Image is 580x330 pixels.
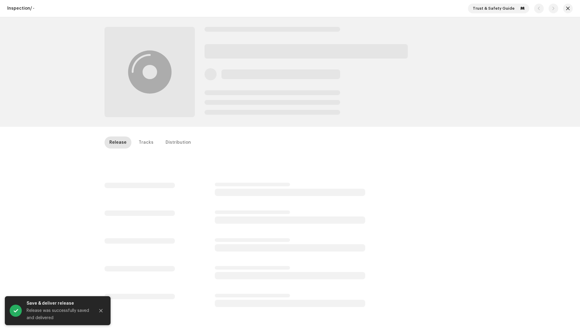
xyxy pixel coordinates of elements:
div: Tracks [139,136,153,149]
div: Save & deliver release [27,300,90,307]
div: Distribution [166,136,191,149]
button: Close [95,305,107,317]
div: Release was successfully saved and delivered [27,307,90,322]
div: Release [109,136,127,149]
